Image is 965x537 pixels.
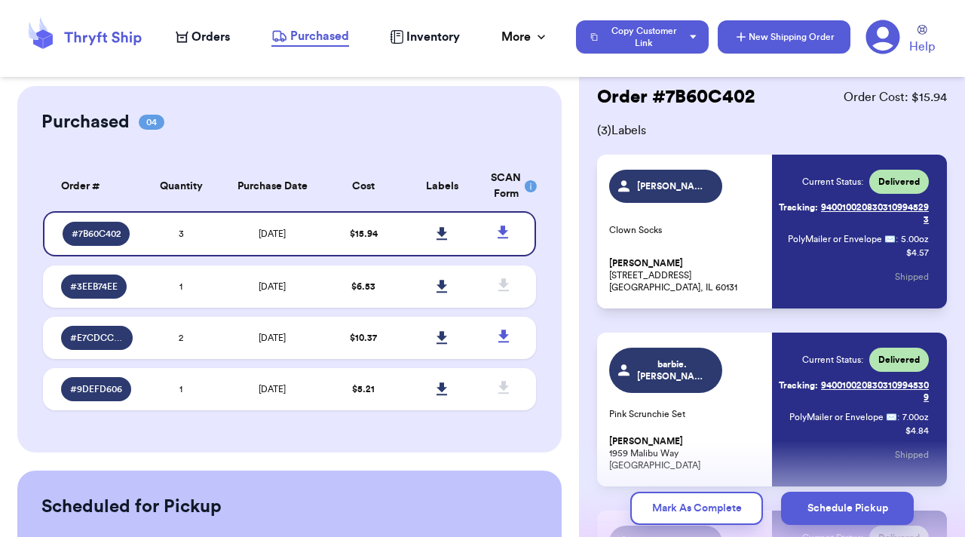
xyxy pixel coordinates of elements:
a: Tracking:9400100208303109945309 [775,373,929,410]
th: Order # [43,161,142,211]
p: 1959 Malibu Way [GEOGRAPHIC_DATA] [609,435,763,471]
span: [PERSON_NAME] [609,258,683,269]
span: [DATE] [259,333,286,342]
button: Shipped [895,260,929,293]
th: Labels [403,161,482,211]
span: Delivered [878,354,920,366]
h2: Scheduled for Pickup [41,495,222,519]
span: [DATE] [259,385,286,394]
p: Clown Socks [609,224,763,236]
span: 3 [179,229,184,238]
button: Schedule Pickup [781,492,914,525]
span: barbie.[PERSON_NAME] [637,358,709,382]
th: Purchase Date [220,161,323,211]
th: Cost [324,161,403,211]
span: Tracking: [779,201,818,213]
span: [DATE] [259,282,286,291]
span: 1 [179,282,182,291]
a: Purchased [271,27,349,47]
button: Mark As Complete [630,492,763,525]
span: Orders [191,28,230,46]
span: 7.00 oz [902,411,929,423]
h2: Purchased [41,110,130,134]
p: Pink Scrunchie Set [609,408,763,420]
span: [PERSON_NAME] [637,180,709,192]
span: Current Status: [802,176,863,188]
p: $ 4.57 [906,247,929,259]
span: PolyMailer or Envelope ✉️ [789,413,897,422]
span: 1 [179,385,182,394]
a: Orders [176,28,230,46]
span: $ 15.94 [350,229,378,238]
span: Current Status: [802,354,863,366]
a: Tracking:9400100208303109945293 [775,195,929,232]
span: # 9DEFD606 [70,383,122,395]
div: SCAN Form [491,170,518,202]
span: [DATE] [259,229,286,238]
a: Inventory [390,28,460,46]
span: Inventory [406,28,460,46]
p: $ 4.84 [905,425,929,437]
span: 5.00 oz [901,233,929,245]
span: $ 10.37 [350,333,377,342]
div: More [501,28,549,46]
span: $ 6.53 [351,282,375,291]
th: Quantity [142,161,221,211]
button: Copy Customer Link [576,20,709,54]
span: Delivered [878,176,920,188]
span: : [896,233,898,245]
span: Purchased [290,27,349,45]
span: # E7CDCC47 [70,332,124,344]
span: Tracking: [779,379,818,391]
span: # 3EEB74EE [70,281,118,293]
span: 04 [139,115,164,130]
p: [STREET_ADDRESS] [GEOGRAPHIC_DATA], IL 60131 [609,257,763,293]
span: [PERSON_NAME] [609,436,683,447]
span: 2 [179,333,183,342]
a: Help [909,25,935,56]
h2: Order # 7B60C402 [597,85,755,109]
span: PolyMailer or Envelope ✉️ [788,235,896,244]
span: : [897,411,899,423]
span: Help [909,38,935,56]
span: $ 5.21 [352,385,375,394]
button: Shipped [895,438,929,471]
button: New Shipping Order [718,20,850,54]
span: Order Cost: $ 15.94 [844,88,947,106]
span: ( 3 ) Labels [597,121,947,140]
span: # 7B60C402 [72,228,121,240]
